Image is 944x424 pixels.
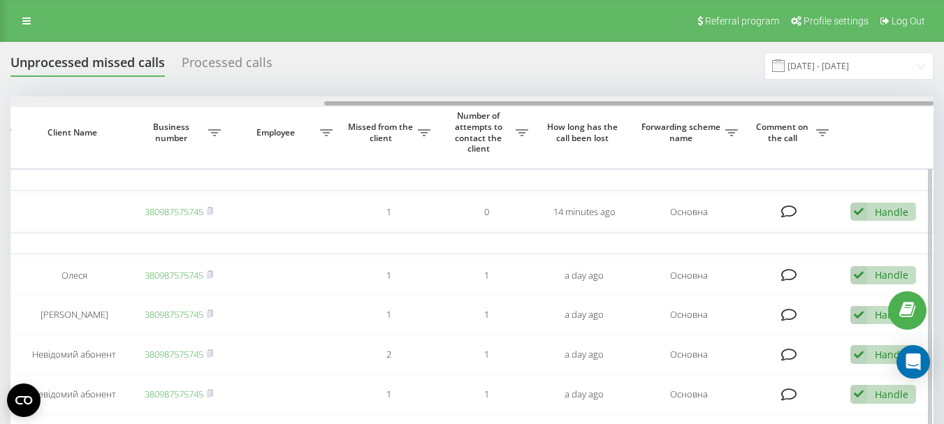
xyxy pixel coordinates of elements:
a: 380987575745 [145,205,203,218]
span: Profile settings [804,15,869,27]
td: Невідомий абонент [18,336,130,373]
span: Number of attempts to contact the client [444,110,516,154]
span: Missed from the client [347,122,418,143]
td: a day ago [535,296,633,333]
a: 380987575745 [145,308,203,321]
td: 1 [340,193,437,231]
td: a day ago [535,376,633,413]
a: 380987575745 [145,388,203,400]
td: 1 [437,376,535,413]
span: Referral program [705,15,779,27]
div: Processed calls [182,55,273,77]
span: Forwarding scheme name [640,122,725,143]
button: Open CMP widget [7,383,41,417]
td: Основна [633,376,745,413]
td: Основна [633,257,745,294]
span: Log Out [892,15,925,27]
div: Handle [875,205,908,219]
span: How long has the call been lost [546,122,622,143]
td: Невідомий абонент [18,376,130,413]
td: [PERSON_NAME] [18,296,130,333]
td: Основна [633,193,745,231]
span: Comment on the call [752,122,816,143]
td: 2 [340,336,437,373]
td: 1 [437,257,535,294]
td: Основна [633,296,745,333]
a: 380987575745 [145,348,203,360]
a: 380987575745 [145,269,203,282]
td: 14 minutes ago [535,193,633,231]
td: Олеся [18,257,130,294]
td: 1 [340,257,437,294]
span: Employee [235,127,320,138]
div: Open Intercom Messenger [896,345,930,379]
span: Client Name [30,127,118,138]
td: 1 [437,296,535,333]
td: 1 [340,296,437,333]
div: Handle [875,348,908,361]
td: Основна [633,336,745,373]
div: Handle [875,268,908,282]
td: a day ago [535,257,633,294]
td: 1 [340,376,437,413]
span: Business number [137,122,208,143]
td: 1 [437,336,535,373]
div: Unprocessed missed calls [10,55,165,77]
div: Handle [875,388,908,401]
div: Handle [875,308,908,321]
td: 0 [437,193,535,231]
td: a day ago [535,336,633,373]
